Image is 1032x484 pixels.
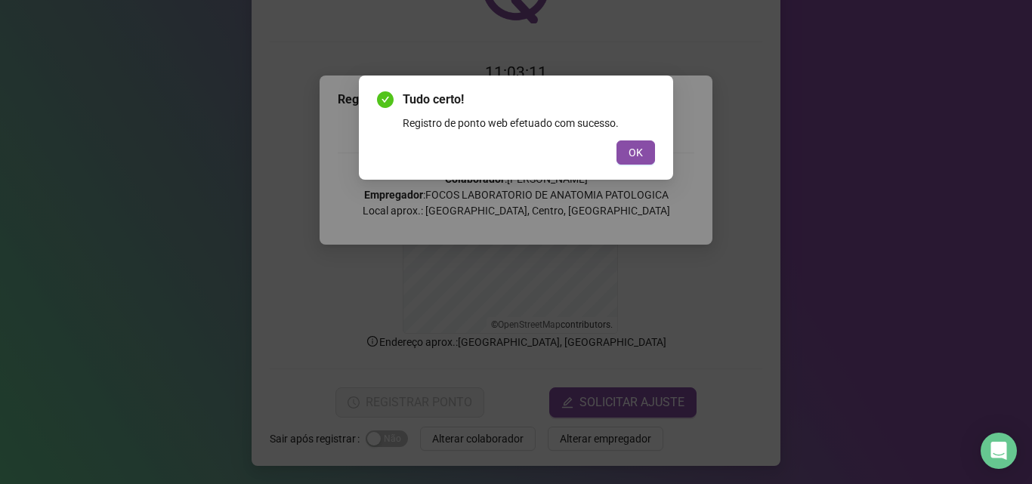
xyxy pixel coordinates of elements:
[377,91,394,108] span: check-circle
[629,144,643,161] span: OK
[403,115,655,131] div: Registro de ponto web efetuado com sucesso.
[981,433,1017,469] div: Open Intercom Messenger
[616,140,655,165] button: OK
[403,91,655,109] span: Tudo certo!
